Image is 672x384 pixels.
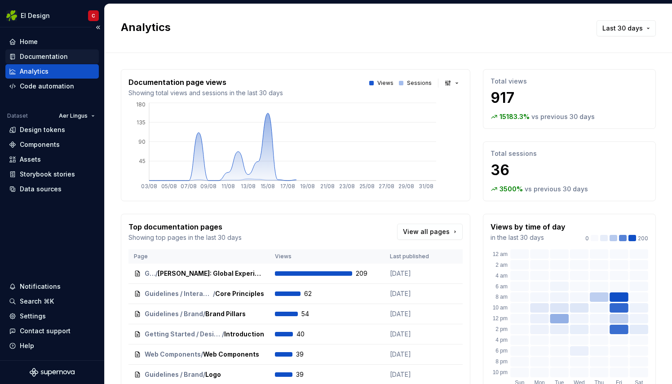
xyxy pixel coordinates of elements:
[145,330,222,339] span: Getting Started / Designers
[500,185,523,194] p: 3500 %
[5,152,99,167] a: Assets
[5,123,99,137] a: Design tokens
[128,233,242,242] p: Showing top pages in the last 30 days
[390,350,457,359] p: [DATE]
[407,79,432,87] p: Sessions
[20,155,41,164] div: Assets
[137,119,146,126] tspan: 135
[493,369,508,375] text: 10 pm
[496,272,508,278] text: 4 am
[403,227,450,236] span: View all pages
[500,112,530,121] p: 15183.3 %
[20,282,61,291] div: Notifications
[496,294,508,300] text: 8 am
[201,350,203,359] span: /
[7,112,28,119] div: Dataset
[20,185,62,194] div: Data sources
[5,49,99,64] a: Documentation
[20,52,68,61] div: Documentation
[222,330,224,339] span: /
[224,330,264,339] span: Introduction
[221,183,235,190] tspan: 11/08
[128,221,242,232] p: Top documentation pages
[92,21,104,34] button: Collapse sidebar
[496,326,508,332] text: 2 pm
[141,183,157,190] tspan: 03/08
[496,337,508,343] text: 4 pm
[585,235,648,242] div: 200
[5,279,99,294] button: Notifications
[390,330,457,339] p: [DATE]
[20,125,65,134] div: Design tokens
[128,77,283,88] p: Documentation page views
[145,269,155,278] span: Getting Started
[59,112,88,119] span: Aer Lingus
[128,88,283,97] p: Showing total views and sessions in the last 30 days
[385,249,463,264] th: Last published
[55,110,99,122] button: Aer Lingus
[390,289,457,298] p: [DATE]
[270,249,385,264] th: Views
[5,294,99,309] button: Search ⌘K
[5,324,99,338] button: Contact support
[377,79,393,87] p: Views
[5,35,99,49] a: Home
[397,224,463,240] a: View all pages
[138,138,146,145] tspan: 90
[136,101,146,108] tspan: 180
[602,24,643,33] span: Last 30 days
[320,183,335,190] tspan: 21/08
[21,11,50,20] div: EI Design
[531,112,595,121] p: vs previous 30 days
[145,309,203,318] span: Guidelines / Brand
[128,249,270,264] th: Page
[20,327,71,335] div: Contact support
[491,233,566,242] p: in the last 30 days
[496,358,508,365] text: 8 pm
[30,368,75,377] svg: Supernova Logo
[92,12,95,19] div: C
[5,339,99,353] button: Help
[493,305,508,311] text: 10 am
[5,309,99,323] a: Settings
[205,370,221,379] span: Logo
[390,269,457,278] p: [DATE]
[20,297,54,306] div: Search ⌘K
[121,20,582,35] h2: Analytics
[496,283,508,289] text: 6 am
[304,289,327,298] span: 62
[20,140,60,149] div: Components
[20,67,49,76] div: Analytics
[296,370,319,379] span: 39
[398,183,414,190] tspan: 29/08
[359,183,375,190] tspan: 25/08
[419,183,433,190] tspan: 31/08
[496,262,508,268] text: 2 am
[181,183,197,190] tspan: 07/08
[203,350,259,359] span: Web Components
[5,182,99,196] a: Data sources
[20,170,75,179] div: Storybook stories
[301,309,325,318] span: 54
[379,183,394,190] tspan: 27/08
[155,269,158,278] span: /
[525,185,588,194] p: vs previous 30 days
[280,183,295,190] tspan: 17/08
[339,183,355,190] tspan: 23/08
[20,82,74,91] div: Code automation
[496,348,508,354] text: 6 pm
[493,315,508,322] text: 12 pm
[491,221,566,232] p: Views by time of day
[390,370,457,379] p: [DATE]
[20,37,38,46] div: Home
[20,312,46,321] div: Settings
[390,309,457,318] p: [DATE]
[493,251,508,257] text: 12 am
[241,183,256,190] tspan: 13/08
[6,10,17,21] img: 56b5df98-d96d-4d7e-807c-0afdf3bdaefa.png
[203,370,205,379] span: /
[200,183,217,190] tspan: 09/08
[145,350,201,359] span: Web Components
[585,235,589,242] p: 0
